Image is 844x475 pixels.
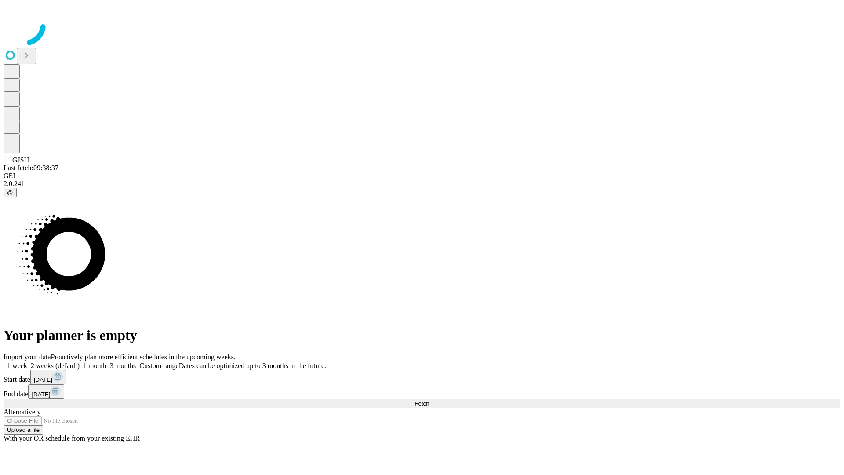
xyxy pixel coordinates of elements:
[415,400,429,407] span: Fetch
[4,164,58,172] span: Last fetch: 09:38:37
[32,391,50,398] span: [DATE]
[28,384,64,399] button: [DATE]
[4,384,840,399] div: End date
[139,362,178,369] span: Custom range
[110,362,136,369] span: 3 months
[34,376,52,383] span: [DATE]
[4,408,40,416] span: Alternatively
[4,188,17,197] button: @
[4,425,43,435] button: Upload a file
[4,353,51,361] span: Import your data
[4,327,840,343] h1: Your planner is empty
[31,362,80,369] span: 2 weeks (default)
[4,435,140,442] span: With your OR schedule from your existing EHR
[4,180,840,188] div: 2.0.241
[4,172,840,180] div: GEI
[7,189,13,196] span: @
[30,370,66,384] button: [DATE]
[4,370,840,384] div: Start date
[12,156,29,164] span: GJSH
[179,362,326,369] span: Dates can be optimized up to 3 months in the future.
[7,362,27,369] span: 1 week
[51,353,236,361] span: Proactively plan more efficient schedules in the upcoming weeks.
[83,362,106,369] span: 1 month
[4,399,840,408] button: Fetch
